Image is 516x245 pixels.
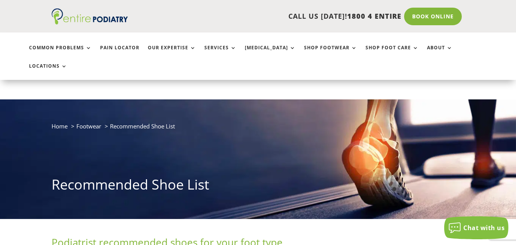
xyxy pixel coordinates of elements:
[52,18,128,26] a: Entire Podiatry
[427,45,453,62] a: About
[444,216,508,239] button: Chat with us
[404,8,462,25] a: Book Online
[146,11,401,21] p: CALL US [DATE]!
[347,11,401,21] span: 1800 4 ENTIRE
[245,45,296,62] a: [MEDICAL_DATA]
[110,122,175,130] span: Recommended Shoe List
[52,121,464,137] nav: breadcrumb
[52,175,464,198] h1: Recommended Shoe List
[29,45,92,62] a: Common Problems
[304,45,357,62] a: Shop Footwear
[29,63,67,80] a: Locations
[148,45,196,62] a: Our Expertise
[366,45,419,62] a: Shop Foot Care
[204,45,236,62] a: Services
[463,224,505,232] span: Chat with us
[52,122,68,130] a: Home
[52,8,128,24] img: logo (1)
[100,45,139,62] a: Pain Locator
[76,122,101,130] a: Footwear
